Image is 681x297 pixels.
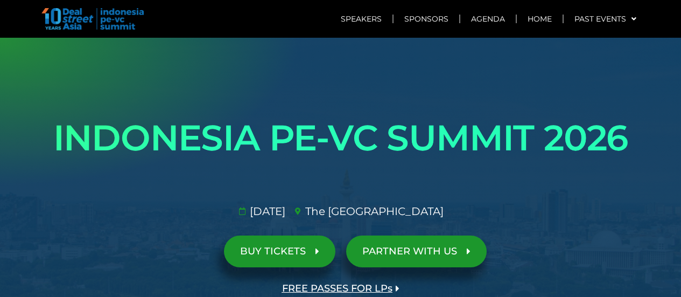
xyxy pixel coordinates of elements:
a: Speakers [330,6,392,31]
span: [DATE]​ [247,203,285,219]
a: BUY TICKETS [224,236,335,267]
h1: INDONESIA PE-VC SUMMIT 2026 [39,108,642,168]
a: Sponsors [394,6,459,31]
span: BUY TICKETS [240,246,306,257]
a: Home [517,6,563,31]
a: Past Events [564,6,647,31]
span: The [GEOGRAPHIC_DATA]​ [303,203,444,219]
a: PARTNER WITH US [346,236,487,267]
span: PARTNER WITH US [362,246,457,257]
a: Agenda [460,6,516,31]
span: FREE PASSES FOR LPs [282,284,392,294]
